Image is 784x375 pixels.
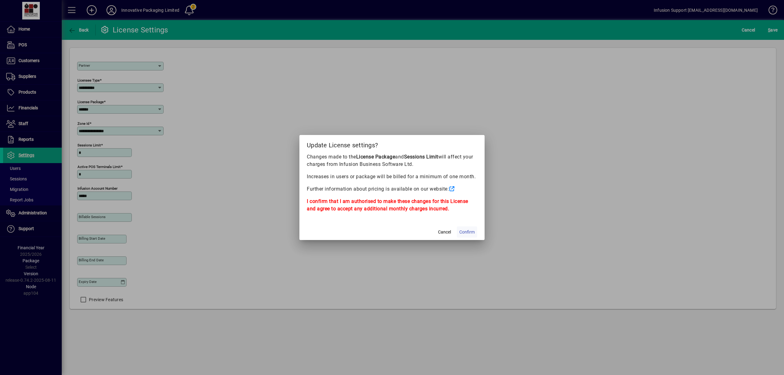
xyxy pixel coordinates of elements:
button: Confirm [457,226,477,238]
p: Changes made to the and will affect your charges from Infusion Business Software Ltd. [307,153,477,168]
b: I confirm that I am authorised to make these changes for this License and agree to accept any add... [307,198,468,212]
span: Cancel [438,229,451,235]
h2: Update License settings? [299,135,485,153]
b: Sessions Limit [404,154,438,160]
span: Confirm [459,229,475,235]
button: Cancel [435,226,454,238]
b: License Package [356,154,395,160]
p: Further information about pricing is available on our website: [307,185,477,193]
p: Increases in users or package will be billed for a minimum of one month. [307,173,477,180]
